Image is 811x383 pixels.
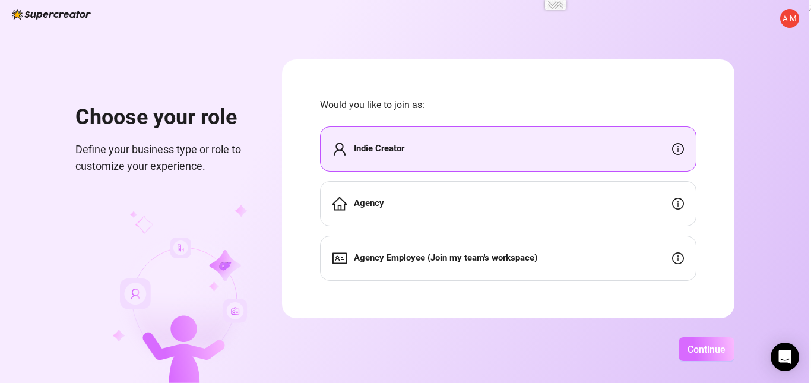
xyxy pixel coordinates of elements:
span: Define your business type or role to customize your experience. [75,141,254,175]
img: logo [12,9,91,20]
h1: Choose your role [75,105,254,131]
div: Open Intercom Messenger [771,343,799,371]
strong: Agency [354,198,384,208]
span: info-circle [672,252,684,264]
span: Would you like to join as: [320,97,696,112]
span: Continue [688,344,726,355]
span: idcard [332,251,347,265]
span: A M [783,12,796,24]
span: info-circle [672,143,684,155]
strong: Indie Creator [354,143,404,154]
strong: Agency Employee (Join my team's workspace) [354,252,537,263]
button: Continue [679,337,734,361]
span: user [332,142,347,156]
span: home [332,197,347,211]
span: info-circle [672,198,684,210]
